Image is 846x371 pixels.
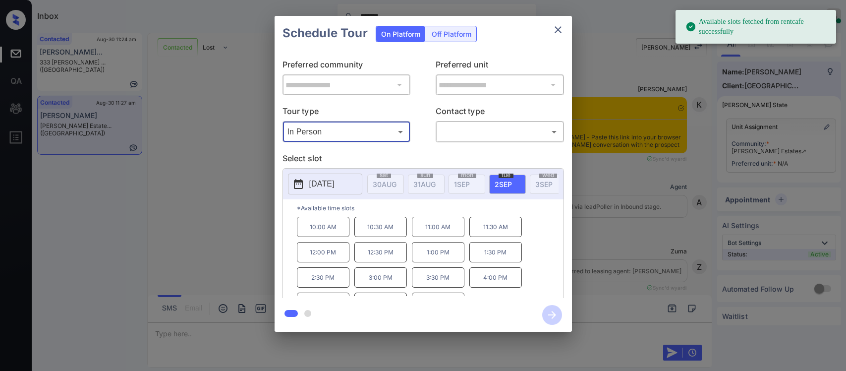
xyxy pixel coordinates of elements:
[275,16,376,51] h2: Schedule Tour
[288,174,362,194] button: [DATE]
[469,267,522,288] p: 4:00 PM
[436,105,564,121] p: Contact type
[412,293,464,313] p: 5:30 PM
[297,199,564,217] p: *Available time slots
[297,293,349,313] p: 4:30 PM
[282,59,411,74] p: Preferred community
[309,178,335,190] p: [DATE]
[412,242,464,262] p: 1:00 PM
[495,180,512,188] span: 2 SEP
[354,267,407,288] p: 3:00 PM
[469,242,522,262] p: 1:30 PM
[412,267,464,288] p: 3:30 PM
[685,13,828,41] div: Available slots fetched from rentcafe successfully
[469,217,522,237] p: 11:30 AM
[297,217,349,237] p: 10:00 AM
[412,217,464,237] p: 11:00 AM
[436,59,564,74] p: Preferred unit
[285,124,408,140] div: In Person
[548,20,568,40] button: close
[499,172,513,178] span: tue
[354,242,407,262] p: 12:30 PM
[489,175,526,194] div: date-select
[282,105,411,121] p: Tour type
[354,217,407,237] p: 10:30 AM
[297,242,349,262] p: 12:00 PM
[297,267,349,288] p: 2:30 PM
[282,152,564,168] p: Select slot
[427,26,476,42] div: Off Platform
[354,293,407,313] p: 5:00 PM
[376,26,425,42] div: On Platform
